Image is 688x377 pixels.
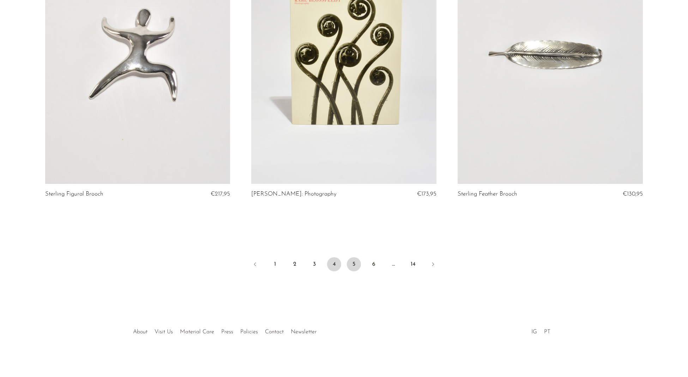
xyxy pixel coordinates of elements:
ul: Quick links [129,323,320,337]
a: Next [426,257,440,273]
a: 1 [268,257,282,271]
span: €217,95 [211,191,230,197]
span: €130,95 [623,191,643,197]
a: About [133,329,147,335]
a: IG [531,329,537,335]
a: Visit Us [155,329,173,335]
a: Policies [240,329,258,335]
a: [PERSON_NAME]: Photography [251,191,337,197]
a: Material Care [180,329,214,335]
a: Contact [265,329,284,335]
a: Sterling Feather Brooch [458,191,517,197]
ul: Social Medias [528,323,554,337]
a: Sterling Figural Brooch [45,191,103,197]
a: 5 [347,257,361,271]
a: 6 [367,257,381,271]
a: Press [221,329,233,335]
span: … [386,257,400,271]
a: 2 [288,257,302,271]
a: PT [544,329,550,335]
span: 4 [327,257,341,271]
a: Previous [248,257,262,273]
span: €173,95 [417,191,436,197]
a: 3 [307,257,321,271]
a: 14 [406,257,420,271]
